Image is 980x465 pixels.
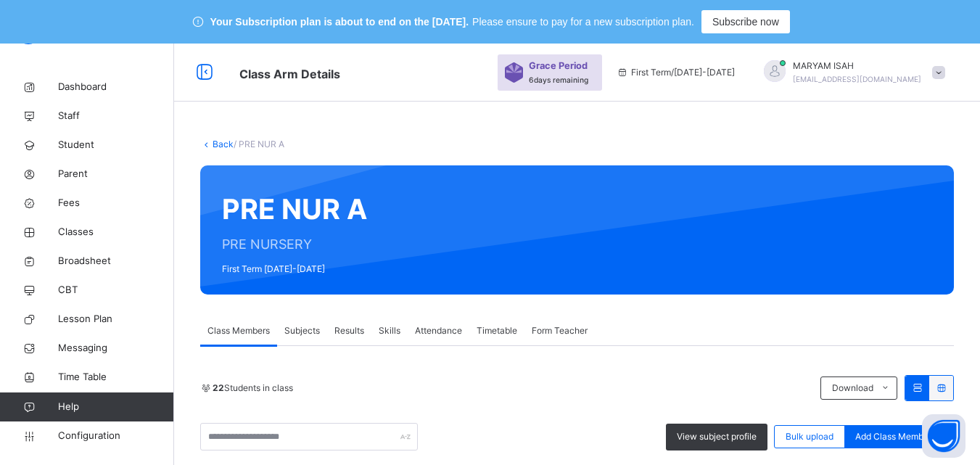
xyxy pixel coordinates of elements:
[334,324,364,337] span: Results
[58,283,174,297] span: CBT
[213,139,234,149] a: Back
[58,429,173,443] span: Configuration
[832,382,873,395] span: Download
[677,430,757,443] span: View subject profile
[415,324,462,337] span: Attendance
[234,139,284,149] span: / PRE NUR A
[58,80,174,94] span: Dashboard
[786,430,833,443] span: Bulk upload
[379,324,400,337] span: Skills
[213,382,293,395] span: Students in class
[529,75,588,84] span: 6 days remaining
[58,254,174,268] span: Broadsheet
[505,62,523,83] img: sticker-purple.71386a28dfed39d6af7621340158ba97.svg
[58,400,173,414] span: Help
[472,15,694,30] span: Please ensure to pay for a new subscription plan.
[749,59,952,86] div: MARYAMISAH
[532,324,588,337] span: Form Teacher
[793,75,921,83] span: [EMAIL_ADDRESS][DOMAIN_NAME]
[284,324,320,337] span: Subjects
[239,67,340,81] span: Class Arm Details
[58,138,174,152] span: Student
[58,341,174,355] span: Messaging
[58,370,174,384] span: Time Table
[207,324,270,337] span: Class Members
[712,15,779,30] span: Subscribe now
[617,66,735,79] span: session/term information
[477,324,517,337] span: Timetable
[58,196,174,210] span: Fees
[58,109,174,123] span: Staff
[58,167,174,181] span: Parent
[793,59,921,73] span: MARYAM ISAH
[58,225,174,239] span: Classes
[213,382,224,393] b: 22
[855,430,936,443] span: Add Class Members
[529,59,588,73] span: Grace Period
[58,312,174,326] span: Lesson Plan
[210,15,469,30] span: Your Subscription plan is about to end on the [DATE].
[922,414,965,458] button: Open asap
